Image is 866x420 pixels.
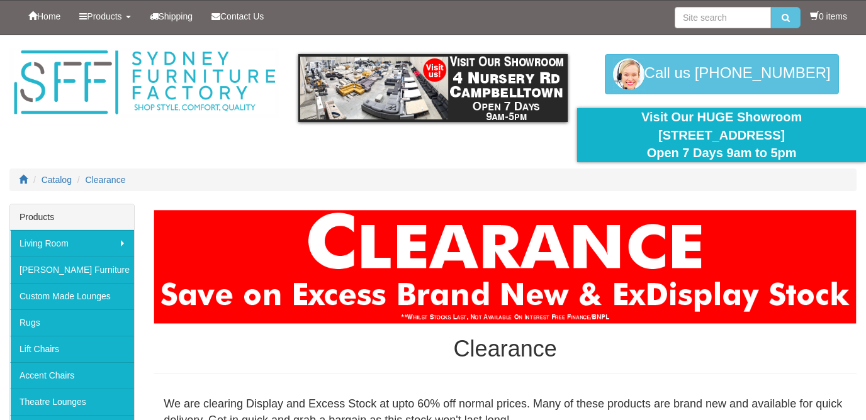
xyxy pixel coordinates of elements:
a: Catalog [42,175,72,185]
a: Accent Chairs [10,362,134,389]
h1: Clearance [154,336,857,362]
span: Products [87,11,121,21]
a: Custom Made Lounges [10,283,134,309]
a: Shipping [140,1,203,32]
input: Site search [675,7,771,28]
img: Clearance [154,210,857,324]
a: [PERSON_NAME] Furniture [10,257,134,283]
img: Sydney Furniture Factory [9,48,279,118]
a: Theatre Lounges [10,389,134,415]
a: Clearance [86,175,126,185]
span: Home [37,11,60,21]
div: Visit Our HUGE Showroom [STREET_ADDRESS] Open 7 Days 9am to 5pm [587,108,857,162]
a: Contact Us [202,1,273,32]
span: Contact Us [220,11,264,21]
a: Living Room [10,230,134,257]
a: Products [70,1,140,32]
img: showroom.gif [298,54,568,122]
li: 0 items [810,10,847,23]
a: Home [19,1,70,32]
div: Products [10,204,134,230]
a: Lift Chairs [10,336,134,362]
span: Shipping [159,11,193,21]
a: Rugs [10,309,134,336]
